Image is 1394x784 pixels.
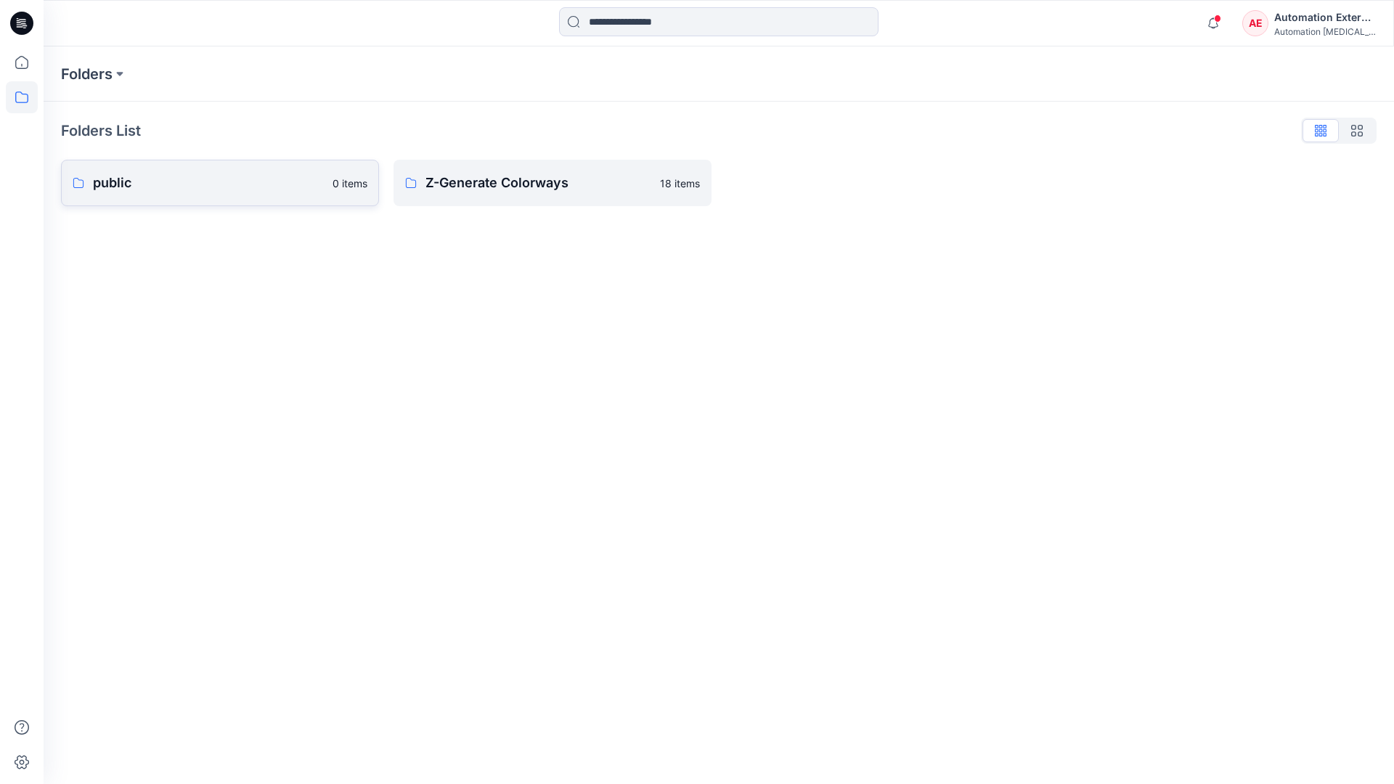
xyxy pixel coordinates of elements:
[1274,9,1376,26] div: Automation External
[425,173,651,193] p: Z-Generate Colorways
[1274,26,1376,37] div: Automation [MEDICAL_DATA]...
[333,176,367,191] p: 0 items
[93,173,324,193] p: public
[61,120,141,142] p: Folders List
[61,160,379,206] a: public0 items
[61,64,113,84] a: Folders
[660,176,700,191] p: 18 items
[1242,10,1268,36] div: AE
[394,160,712,206] a: Z-Generate Colorways18 items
